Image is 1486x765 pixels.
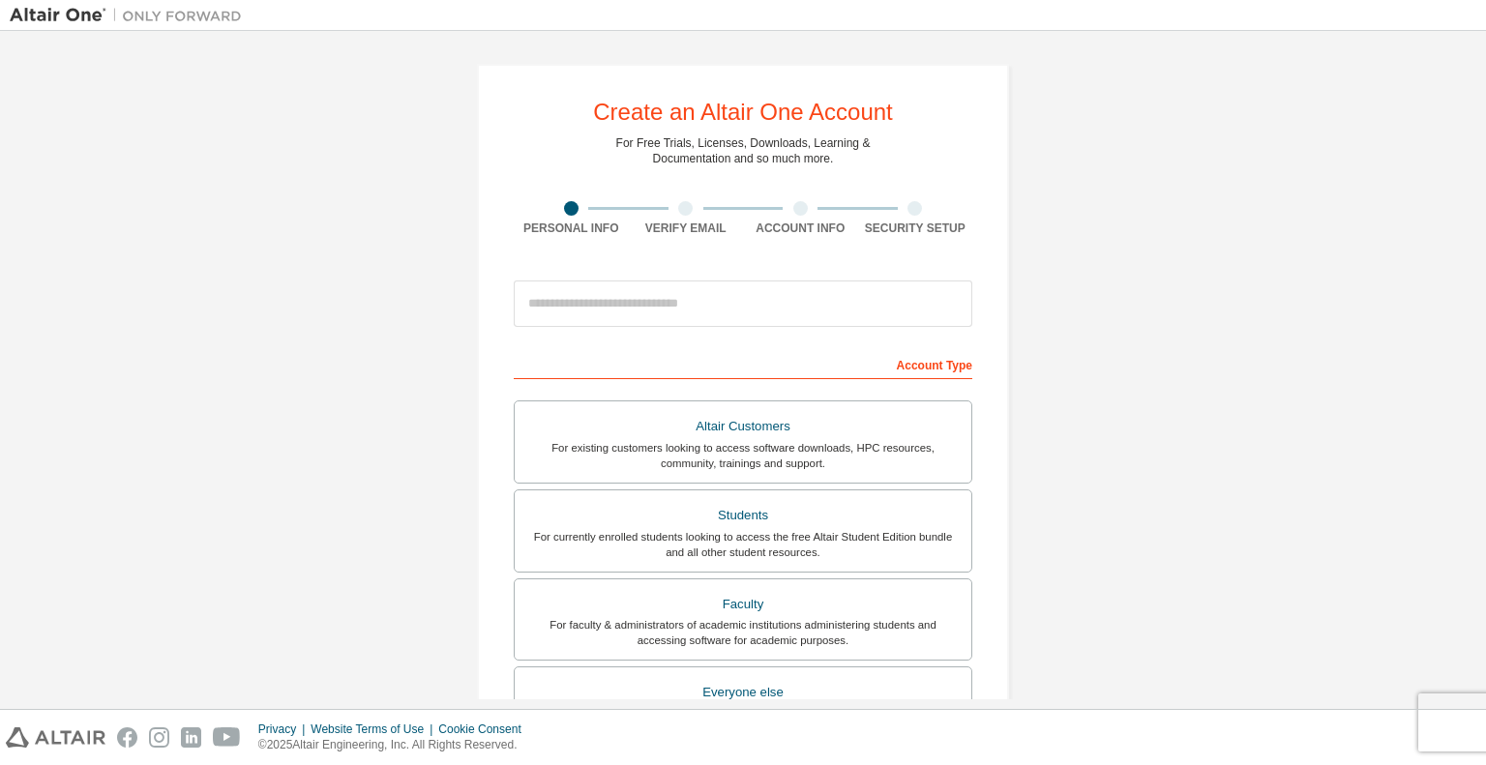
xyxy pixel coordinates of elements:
[526,502,960,529] div: Students
[258,737,533,753] p: © 2025 Altair Engineering, Inc. All Rights Reserved.
[526,529,960,560] div: For currently enrolled students looking to access the free Altair Student Edition bundle and all ...
[743,221,858,236] div: Account Info
[258,721,311,737] div: Privacy
[149,727,169,748] img: instagram.svg
[438,721,532,737] div: Cookie Consent
[526,440,960,471] div: For existing customers looking to access software downloads, HPC resources, community, trainings ...
[526,617,960,648] div: For faculty & administrators of academic institutions administering students and accessing softwa...
[311,721,438,737] div: Website Terms of Use
[593,101,893,124] div: Create an Altair One Account
[117,727,137,748] img: facebook.svg
[514,348,972,379] div: Account Type
[6,727,105,748] img: altair_logo.svg
[526,591,960,618] div: Faculty
[616,135,871,166] div: For Free Trials, Licenses, Downloads, Learning & Documentation and so much more.
[213,727,241,748] img: youtube.svg
[629,221,744,236] div: Verify Email
[526,679,960,706] div: Everyone else
[858,221,973,236] div: Security Setup
[514,221,629,236] div: Personal Info
[10,6,252,25] img: Altair One
[526,413,960,440] div: Altair Customers
[181,727,201,748] img: linkedin.svg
